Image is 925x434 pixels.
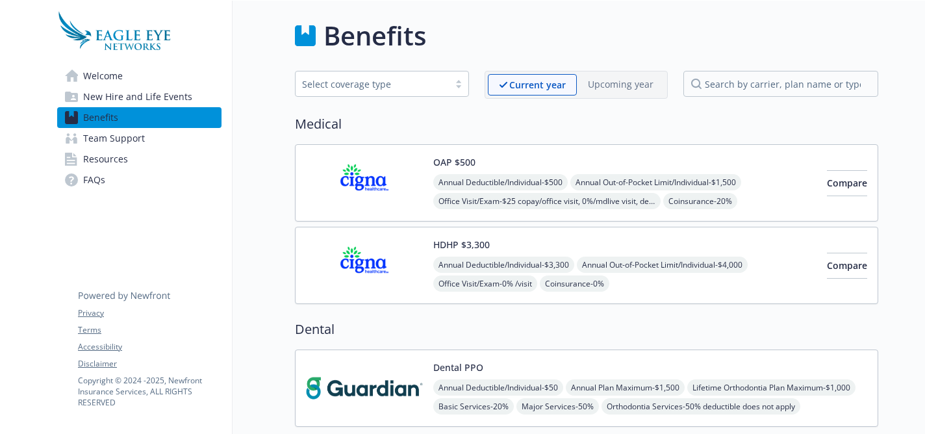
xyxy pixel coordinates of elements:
[509,78,566,92] p: Current year
[57,170,222,190] a: FAQs
[570,174,741,190] span: Annual Out-of-Pocket Limit/Individual - $1,500
[433,155,475,169] button: OAP $500
[433,361,483,374] button: Dental PPO
[83,86,192,107] span: New Hire and Life Events
[683,71,878,97] input: search by carrier, plan name or type
[827,253,867,279] button: Compare
[295,320,878,339] h2: Dental
[433,174,568,190] span: Annual Deductible/Individual - $500
[83,128,145,149] span: Team Support
[306,361,423,416] img: Guardian carrier logo
[566,379,685,396] span: Annual Plan Maximum - $1,500
[827,170,867,196] button: Compare
[433,257,574,273] span: Annual Deductible/Individual - $3,300
[687,379,855,396] span: Lifetime Orthodontia Plan Maximum - $1,000
[78,375,221,408] p: Copyright © 2024 - 2025 , Newfront Insurance Services, ALL RIGHTS RESERVED
[83,170,105,190] span: FAQs
[323,16,426,55] h1: Benefits
[57,149,222,170] a: Resources
[433,193,661,209] span: Office Visit/Exam - $25 copay/office visit, 0%/mdlive visit, deductible does not apply
[577,74,665,96] span: Upcoming year
[433,398,514,415] span: Basic Services - 20%
[78,341,221,353] a: Accessibility
[57,86,222,107] a: New Hire and Life Events
[433,379,563,396] span: Annual Deductible/Individual - $50
[433,238,490,251] button: HDHP $3,300
[83,149,128,170] span: Resources
[306,238,423,293] img: CIGNA carrier logo
[57,107,222,128] a: Benefits
[306,155,423,211] img: CIGNA carrier logo
[57,66,222,86] a: Welcome
[78,324,221,336] a: Terms
[827,259,867,272] span: Compare
[540,275,609,292] span: Coinsurance - 0%
[827,177,867,189] span: Compare
[78,358,221,370] a: Disclaimer
[83,107,118,128] span: Benefits
[295,114,878,134] h2: Medical
[516,398,599,415] span: Major Services - 50%
[302,77,442,91] div: Select coverage type
[663,193,737,209] span: Coinsurance - 20%
[78,307,221,319] a: Privacy
[83,66,123,86] span: Welcome
[588,77,653,91] p: Upcoming year
[602,398,800,415] span: Orthodontia Services - 50% deductible does not apply
[577,257,748,273] span: Annual Out-of-Pocket Limit/Individual - $4,000
[433,275,537,292] span: Office Visit/Exam - 0% /visit
[57,128,222,149] a: Team Support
